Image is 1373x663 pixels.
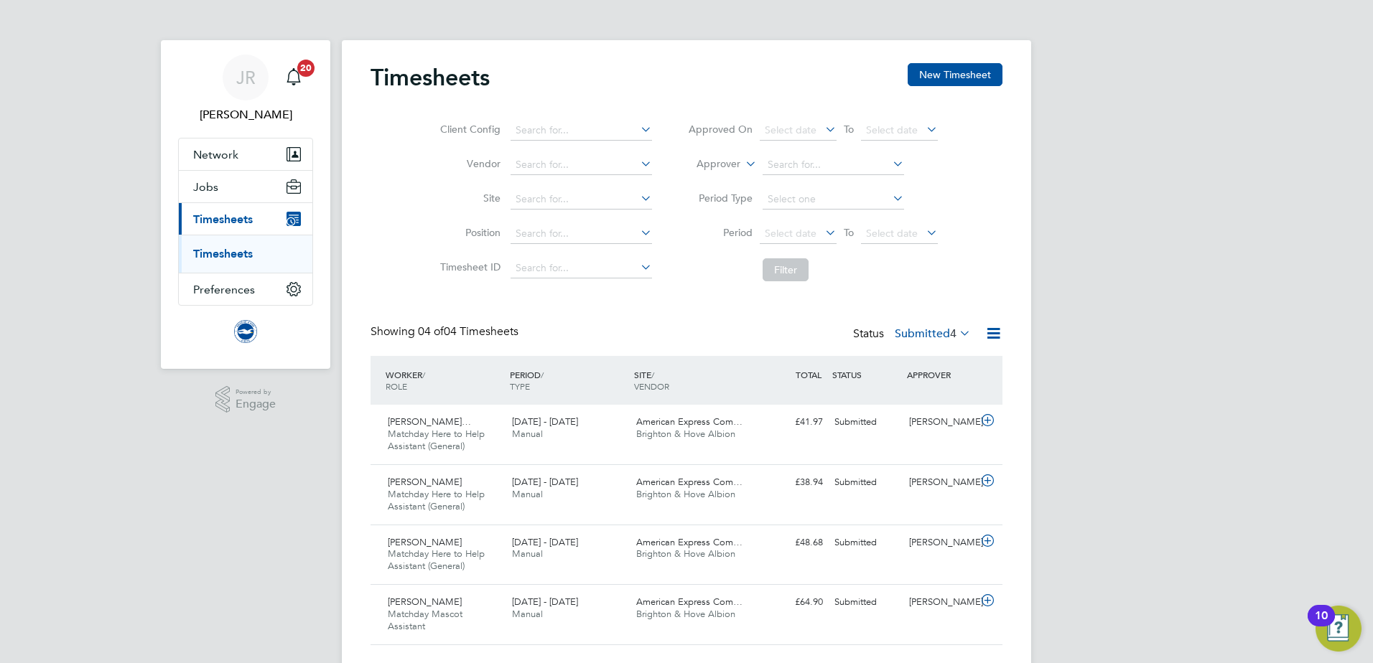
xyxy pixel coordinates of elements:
[903,471,978,494] div: [PERSON_NAME]
[178,55,313,123] a: JR[PERSON_NAME]
[829,362,903,387] div: STATUS
[866,123,918,136] span: Select date
[388,415,471,428] span: [PERSON_NAME]…
[796,369,822,380] span: TOTAL
[234,320,257,343] img: brightonandhovealbion-logo-retina.png
[636,428,735,440] span: Brighton & Hove Albion
[676,157,740,171] label: Approver
[512,536,578,548] span: [DATE] - [DATE]
[688,192,753,204] label: Period Type
[388,608,462,632] span: Matchday Mascot Assistant
[754,531,829,555] div: £48.68
[178,320,313,343] a: Go to home page
[388,596,462,608] span: [PERSON_NAME]
[754,591,829,614] div: £64.90
[512,488,543,500] span: Manual
[371,324,521,339] div: Showing
[636,608,735,620] span: Brighton & Hove Albion
[903,410,978,434] div: [PERSON_NAME]
[179,235,312,273] div: Timesheets
[1315,616,1328,634] div: 10
[236,68,256,87] span: JR
[636,596,743,608] span: American Express Com…
[636,476,743,488] span: American Express Com…
[512,476,578,488] span: [DATE] - [DATE]
[765,227,816,240] span: Select date
[895,326,971,341] label: Submitted
[436,260,501,273] label: Timesheet ID
[853,324,974,344] div: Status
[512,428,543,440] span: Manual
[765,123,816,136] span: Select date
[371,63,490,92] h2: Timesheets
[236,386,276,398] span: Powered by
[161,40,330,369] nav: Main navigation
[179,138,312,170] button: Network
[512,596,578,608] span: [DATE] - [DATE]
[511,189,652,210] input: Search for...
[418,324,518,339] span: 04 Timesheets
[541,369,544,380] span: /
[436,226,501,239] label: Position
[651,369,654,380] span: /
[636,415,743,428] span: American Express Com…
[511,258,652,278] input: Search for...
[193,148,238,161] span: Network
[279,55,308,100] a: 20
[763,258,809,281] button: Filter
[436,123,501,136] label: Client Config
[511,155,652,175] input: Search for...
[388,488,485,512] span: Matchday Here to Help Assistant (General)
[179,203,312,235] button: Timesheets
[297,60,315,77] span: 20
[829,410,903,434] div: Submitted
[388,428,485,452] span: Matchday Here to Help Assistant (General)
[829,531,903,555] div: Submitted
[903,531,978,555] div: [PERSON_NAME]
[688,226,753,239] label: Period
[903,591,978,614] div: [PERSON_NAME]
[512,547,543,560] span: Manual
[179,171,312,202] button: Jobs
[829,471,903,494] div: Submitted
[178,106,313,123] span: Joe Radley-Martin
[636,536,743,548] span: American Express Com…
[908,63,1002,86] button: New Timesheet
[511,224,652,244] input: Search for...
[193,247,253,260] a: Timesheets
[215,386,276,413] a: Powered byEngage
[688,123,753,136] label: Approved On
[511,121,652,141] input: Search for...
[630,362,755,399] div: SITE
[636,488,735,500] span: Brighton & Hove Albion
[510,380,530,392] span: TYPE
[506,362,630,399] div: PERIOD
[512,608,543,620] span: Manual
[179,273,312,305] button: Preferences
[436,157,501,170] label: Vendor
[388,547,485,572] span: Matchday Here to Help Assistant (General)
[512,415,578,428] span: [DATE] - [DATE]
[388,476,462,488] span: [PERSON_NAME]
[866,227,918,240] span: Select date
[636,547,735,560] span: Brighton & Hove Albion
[950,326,957,341] span: 4
[763,189,904,210] input: Select one
[382,362,506,399] div: WORKER
[839,223,858,242] span: To
[634,380,669,392] span: VENDOR
[236,398,276,410] span: Engage
[193,180,218,194] span: Jobs
[193,212,253,226] span: Timesheets
[436,192,501,204] label: Site
[839,120,858,138] span: To
[763,155,904,175] input: Search for...
[193,283,255,296] span: Preferences
[754,410,829,434] div: £41.97
[422,369,425,380] span: /
[1316,606,1362,652] button: Open Resource Center, 10 new notifications
[754,471,829,494] div: £38.94
[418,324,444,339] span: 04 of
[388,536,462,548] span: [PERSON_NAME]
[903,362,978,387] div: APPROVER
